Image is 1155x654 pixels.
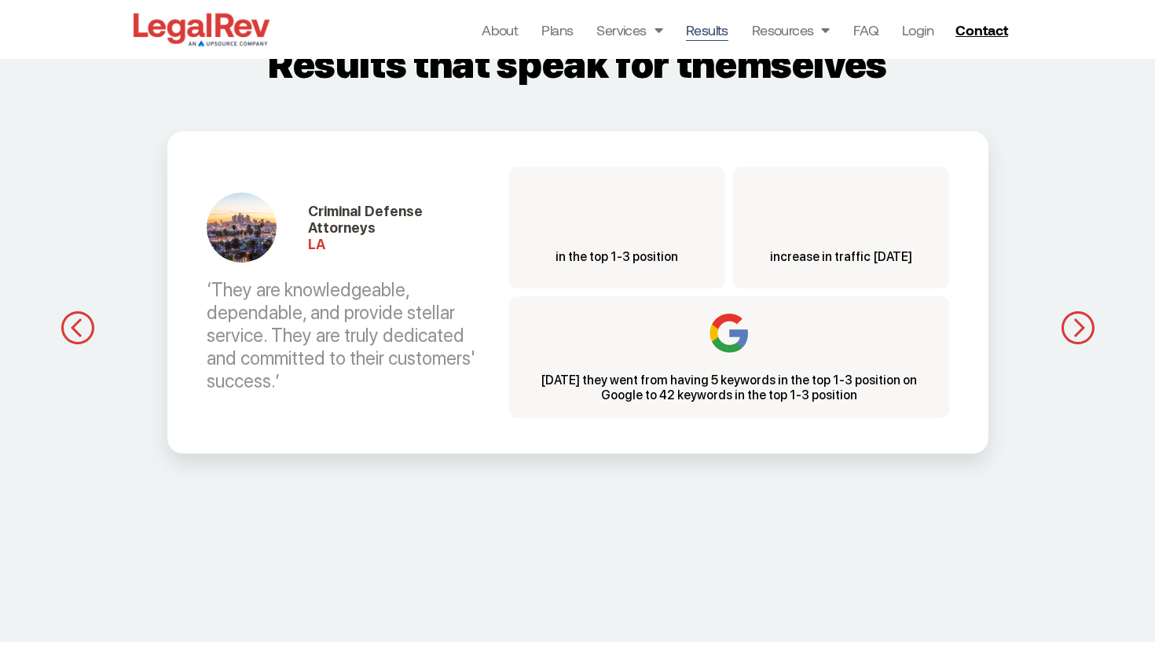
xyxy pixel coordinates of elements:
img: Author [207,193,277,263]
a: Login [902,19,933,41]
nav: Menu [482,19,933,41]
h2: Results that speak for themselves [31,45,1124,84]
img: slide-next.svg [1061,311,1094,345]
a: Resources [752,19,830,41]
a: About [482,19,518,41]
img: slide-prev.svg [61,311,94,345]
img: Google [709,313,749,353]
span: Contact [955,23,1008,37]
a: Services [596,19,662,41]
a: Plans [541,19,573,41]
p: increase in traffic [DATE] [770,249,912,264]
h4: 42 [541,191,692,237]
p: in the top 1-3 position [541,249,692,264]
h4: 80% [770,191,912,237]
span: keywords [591,204,692,233]
p: [DATE] they went from having 5 keywords in the top 1-3 position on Google to 42 keywords in the t... [529,373,929,402]
a: Contact [949,17,1018,42]
strong: LA [308,236,325,252]
a: FAQ [853,19,878,41]
strong: Criminal Defense Attorneys [308,203,423,236]
p: ‘They are knowledgeable, dependable, and provide stellar service. They are truly dedicated and co... [207,278,486,392]
a: Results [686,19,728,41]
